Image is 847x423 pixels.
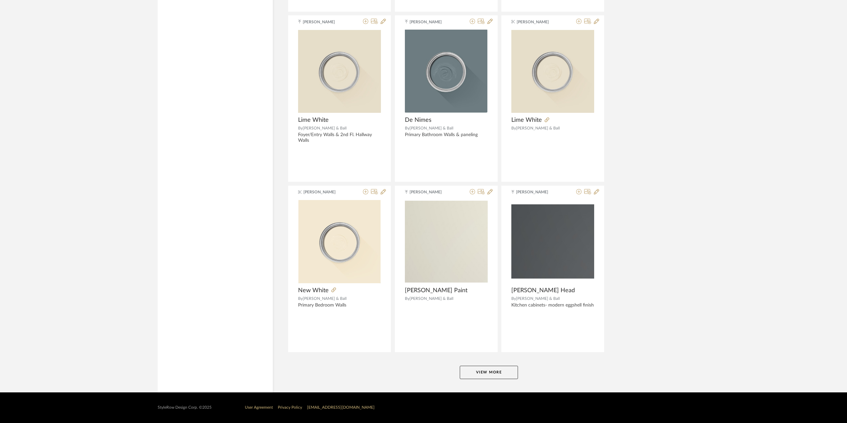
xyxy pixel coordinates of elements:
span: [PERSON_NAME] & Ball [303,297,347,301]
div: 0 [511,200,594,283]
span: [PERSON_NAME] & Ball [303,126,347,130]
span: New White [298,287,329,294]
div: StyleRow Design Corp. ©2025 [158,405,212,410]
span: [PERSON_NAME] [410,189,451,195]
img: New White [298,200,381,283]
a: [EMAIL_ADDRESS][DOMAIN_NAME] [307,405,375,409]
img: Hopper Head [511,204,594,278]
img: De Nimes [405,30,487,113]
button: View More [460,366,518,379]
span: [PERSON_NAME] Head [511,287,575,294]
span: [PERSON_NAME] & Ball [516,297,560,301]
img: James White Paint [405,201,488,283]
div: Primary Bathroom Walls & paneling [405,132,488,143]
span: By [298,126,303,130]
span: [PERSON_NAME] [516,189,558,195]
span: [PERSON_NAME] & Ball [410,297,453,301]
span: By [405,297,410,301]
span: [PERSON_NAME] & Ball [516,126,560,130]
a: Privacy Policy [278,405,302,409]
span: Lime White [298,116,329,124]
span: [PERSON_NAME] Paint [405,287,467,294]
span: [PERSON_NAME] [303,19,345,25]
a: User Agreement [245,405,273,409]
span: By [511,126,516,130]
img: Lime White [511,30,594,113]
span: By [511,297,516,301]
span: De Nimes [405,116,431,124]
div: Foyer/Entry Walls & 2nd Fl. Hallway Walls [298,132,381,143]
span: [PERSON_NAME] [517,19,559,25]
img: Lime White [298,30,381,113]
span: By [298,297,303,301]
div: Primary Bedroom Walls [298,303,381,314]
span: [PERSON_NAME] & Ball [410,126,453,130]
div: Kitchen cabinets- modern eggshell finish [511,303,594,314]
span: [PERSON_NAME] [303,189,345,195]
span: [PERSON_NAME] [410,19,451,25]
span: Lime White [511,116,542,124]
span: By [405,126,410,130]
div: 0 [511,30,594,113]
